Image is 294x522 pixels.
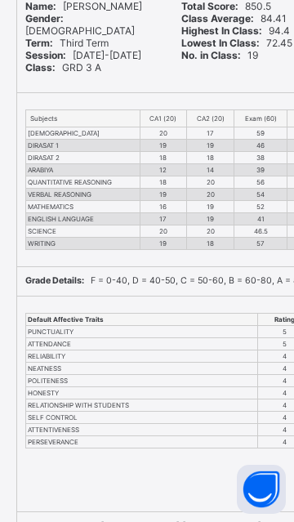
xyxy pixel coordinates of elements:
td: 18 [140,176,186,189]
span: 94.4 [181,25,290,37]
th: Default Affective Traits [26,314,258,326]
span: [DEMOGRAPHIC_DATA] [25,12,135,37]
span: 72.45 [181,37,292,49]
b: Gender: [25,12,64,25]
td: 18 [186,238,234,250]
td: 19 [140,189,186,201]
b: Grade Details: [25,275,84,286]
td: 20 [140,127,186,140]
b: Term: [25,37,53,49]
td: RELATIONSHIP WITH STUDENTS [26,399,258,412]
td: DIRASAT 1 [26,140,140,152]
td: NEATNESS [26,363,258,375]
th: Subjects [26,110,140,127]
span: 19 [181,49,258,61]
td: 19 [140,140,186,152]
td: MATHEMATICS [26,201,140,213]
span: [DATE]-[DATE] [25,49,141,61]
td: 54 [234,189,287,201]
button: Open asap [237,465,286,514]
td: 20 [186,189,234,201]
td: ARABIYA [26,164,140,176]
td: RELIABILITY [26,350,258,363]
td: 46.5 [234,225,287,238]
th: CA2 (20) [186,110,234,127]
b: Class Average: [181,12,254,25]
td: POLITENESS [26,375,258,387]
td: ENGLISH LANGUAGE [26,213,140,225]
b: Lowest In Class: [181,37,260,49]
td: 16 [140,201,186,213]
th: CA1 (20) [140,110,186,127]
td: 38 [234,152,287,164]
td: 57 [234,238,287,250]
td: ATTENDANCE [26,338,258,350]
td: WRITING [26,238,140,250]
td: DIRASAT 2 [26,152,140,164]
td: SCIENCE [26,225,140,238]
td: PUNCTUALITY [26,326,258,338]
td: 19 [186,213,234,225]
td: 18 [186,152,234,164]
td: 12 [140,164,186,176]
th: Exam (60) [234,110,287,127]
td: 46 [234,140,287,152]
td: 19 [140,238,186,250]
td: [DEMOGRAPHIC_DATA] [26,127,140,140]
td: HONESTY [26,387,258,399]
td: SELF CONTROL [26,412,258,424]
td: 20 [186,225,234,238]
td: 56 [234,176,287,189]
td: 19 [186,201,234,213]
span: GRD 3 A [25,61,101,74]
td: 18 [140,152,186,164]
td: 59 [234,127,287,140]
b: Highest In Class: [181,25,262,37]
td: 41 [234,213,287,225]
td: 20 [186,176,234,189]
td: 39 [234,164,287,176]
td: QUANTITATIVE REASONING [26,176,140,189]
td: VERBAL REASONING [26,189,140,201]
td: 17 [140,213,186,225]
td: 52 [234,201,287,213]
td: 20 [140,225,186,238]
span: Third Term [25,37,109,49]
td: 17 [186,127,234,140]
td: PERSEVERANCE [26,436,258,448]
span: 84.41 [181,12,287,25]
td: ATTENTIVENESS [26,424,258,436]
b: Session: [25,49,66,61]
b: Class: [25,61,56,74]
b: No. in Class: [181,49,241,61]
td: 19 [186,140,234,152]
td: 14 [186,164,234,176]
